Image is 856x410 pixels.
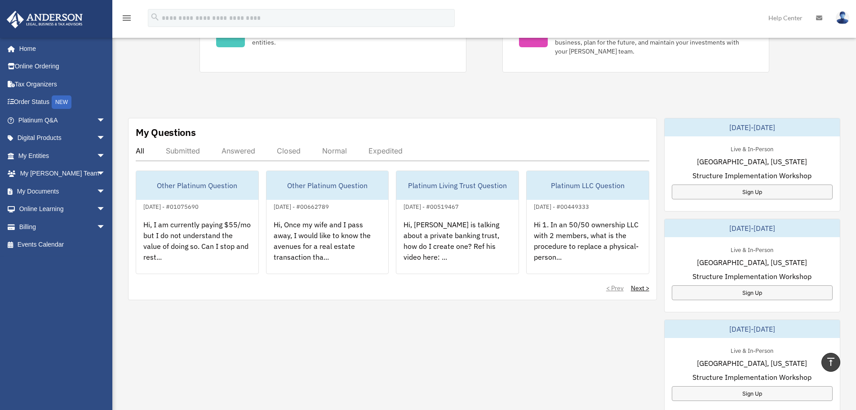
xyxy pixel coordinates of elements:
[266,171,389,200] div: Other Platinum Question
[97,129,115,148] span: arrow_drop_down
[697,358,807,369] span: [GEOGRAPHIC_DATA], [US_STATE]
[166,146,200,155] div: Submitted
[527,171,649,200] div: Platinum LLC Question
[697,156,807,167] span: [GEOGRAPHIC_DATA], [US_STATE]
[396,171,519,274] a: Platinum Living Trust Question[DATE] - #00519467Hi, [PERSON_NAME] is talking about a private bank...
[136,146,144,155] div: All
[121,13,132,23] i: menu
[136,212,258,282] div: Hi, I am currently paying $55/mo but I do not understand the value of doing so. Can I stop and re...
[396,171,519,200] div: Platinum Living Trust Question
[97,111,115,130] span: arrow_drop_down
[6,129,119,147] a: Digital Productsarrow_drop_down
[692,271,812,282] span: Structure Implementation Workshop
[136,171,258,200] div: Other Platinum Question
[97,182,115,201] span: arrow_drop_down
[97,147,115,165] span: arrow_drop_down
[136,126,196,139] div: My Questions
[6,111,119,129] a: Platinum Q&Aarrow_drop_down
[396,201,466,211] div: [DATE] - #00519467
[97,165,115,183] span: arrow_drop_down
[4,11,85,28] img: Anderson Advisors Platinum Portal
[322,146,347,155] div: Normal
[6,58,119,76] a: Online Ordering
[277,146,301,155] div: Closed
[6,182,119,200] a: My Documentsarrow_drop_down
[6,200,119,218] a: Online Learningarrow_drop_down
[150,12,160,22] i: search
[723,345,781,355] div: Live & In-Person
[6,218,119,236] a: Billingarrow_drop_down
[97,218,115,236] span: arrow_drop_down
[266,201,336,211] div: [DATE] - #00662789
[723,144,781,153] div: Live & In-Person
[665,118,840,136] div: [DATE]-[DATE]
[526,171,649,274] a: Platinum LLC Question[DATE] - #00449333Hi 1. In an 50/50 ownership LLC with 2 members, what is th...
[6,165,119,183] a: My [PERSON_NAME] Teamarrow_drop_down
[136,171,259,274] a: Other Platinum Question[DATE] - #01075690Hi, I am currently paying $55/mo but I do not understand...
[396,212,519,282] div: Hi, [PERSON_NAME] is talking about a private banking trust, how do I create one? Ref his video he...
[665,320,840,338] div: [DATE]-[DATE]
[697,257,807,268] span: [GEOGRAPHIC_DATA], [US_STATE]
[6,40,115,58] a: Home
[821,353,840,372] a: vertical_align_top
[665,219,840,237] div: [DATE]-[DATE]
[222,146,255,155] div: Answered
[672,285,833,300] a: Sign Up
[97,200,115,219] span: arrow_drop_down
[527,212,649,282] div: Hi 1. In an 50/50 ownership LLC with 2 members, what is the procedure to replace a physical-perso...
[527,201,596,211] div: [DATE] - #00449333
[6,147,119,165] a: My Entitiesarrow_drop_down
[368,146,403,155] div: Expedited
[136,201,206,211] div: [DATE] - #01075690
[6,236,119,254] a: Events Calendar
[692,170,812,181] span: Structure Implementation Workshop
[836,11,849,24] img: User Pic
[692,372,812,383] span: Structure Implementation Workshop
[6,93,119,112] a: Order StatusNEW
[52,95,71,109] div: NEW
[723,244,781,254] div: Live & In-Person
[631,284,649,293] a: Next >
[266,212,389,282] div: Hi, Once my wife and I pass away, I would like to know the avenues for a real estate transaction ...
[672,386,833,401] a: Sign Up
[825,356,836,367] i: vertical_align_top
[672,185,833,199] a: Sign Up
[6,75,119,93] a: Tax Organizers
[121,16,132,23] a: menu
[266,171,389,274] a: Other Platinum Question[DATE] - #00662789Hi, Once my wife and I pass away, I would like to know t...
